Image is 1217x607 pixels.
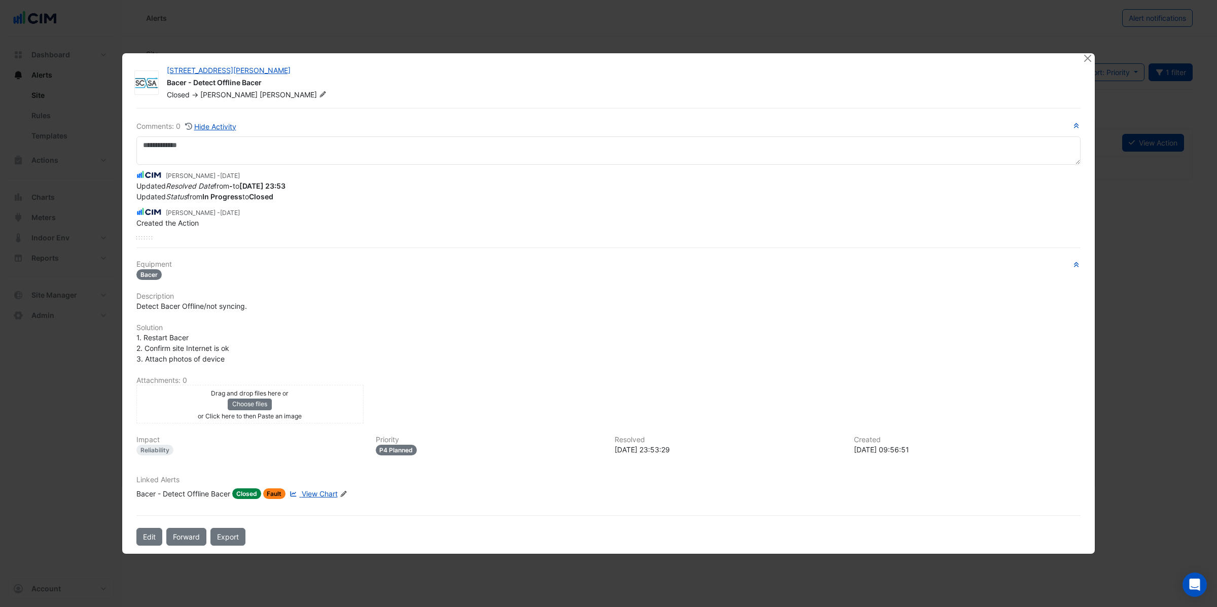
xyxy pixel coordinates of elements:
div: Comments: 0 [136,121,237,132]
div: Open Intercom Messenger [1183,573,1207,597]
span: Closed [167,90,190,99]
em: Resolved Date [166,182,214,190]
em: Status [166,192,187,201]
h6: Attachments: 0 [136,376,1081,385]
strong: Closed [249,192,273,201]
div: [DATE] 23:53:29 [615,444,842,455]
img: CIM [136,206,162,218]
span: Detect Bacer Offline/not syncing. [136,302,247,310]
img: CIM [136,169,162,181]
h6: Created [854,436,1081,444]
h6: Equipment [136,260,1081,269]
a: [STREET_ADDRESS][PERSON_NAME] [167,66,291,75]
a: View Chart [288,488,337,499]
img: SCSA [135,78,158,88]
small: [PERSON_NAME] - [166,171,240,181]
span: Updated from to [136,182,285,190]
button: Choose files [228,399,272,410]
strong: 2025-08-19 23:53:29 [239,182,285,190]
div: Reliability [136,445,173,455]
h6: Linked Alerts [136,476,1081,484]
span: -> [192,90,198,99]
button: Forward [166,528,206,546]
small: [PERSON_NAME] - [166,208,240,218]
button: Close [1082,53,1093,64]
span: Created the Action [136,219,199,227]
small: or Click here to then Paste an image [198,412,302,420]
span: [PERSON_NAME] [260,90,329,100]
span: 2025-08-19 23:53:29 [220,172,240,180]
strong: - [229,182,233,190]
span: [PERSON_NAME] [200,90,258,99]
small: Drag and drop files here or [211,389,289,397]
strong: In Progress [202,192,242,201]
h6: Impact [136,436,364,444]
span: Updated from to [136,192,273,201]
span: Bacer [136,269,162,280]
span: Closed [232,488,261,499]
span: View Chart [302,489,338,498]
h6: Priority [376,436,603,444]
h6: Solution [136,324,1081,332]
span: Fault [263,488,286,499]
button: Edit [136,528,162,546]
a: Export [210,528,245,546]
div: Bacer - Detect Offline Bacer [167,78,1070,90]
span: 2025-08-12 09:56:51 [220,209,240,217]
div: Bacer - Detect Offline Bacer [136,488,230,499]
button: Hide Activity [185,121,237,132]
div: [DATE] 09:56:51 [854,444,1081,455]
fa-icon: Edit Linked Alerts [340,490,347,498]
h6: Description [136,292,1081,301]
h6: Resolved [615,436,842,444]
span: 1. Restart Bacer 2. Confirm site Internet is ok 3. Attach photos of device [136,333,229,363]
div: P4 Planned [376,445,417,455]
